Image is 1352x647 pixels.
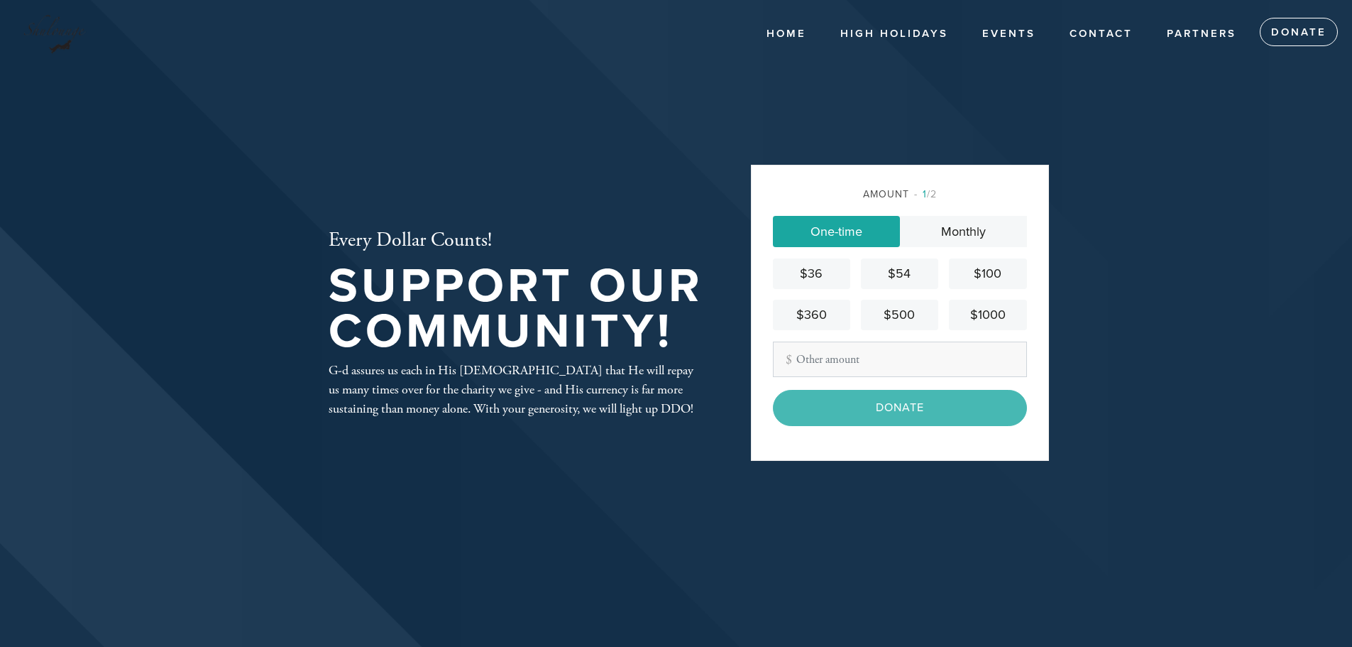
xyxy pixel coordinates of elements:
[756,21,817,48] a: Home
[861,259,938,289] a: $54
[329,361,705,418] div: G-d assures us each in His [DEMOGRAPHIC_DATA] that He will repay us many times over for the chari...
[779,305,845,325] div: $360
[949,259,1026,289] a: $100
[773,259,850,289] a: $36
[955,305,1021,325] div: $1000
[329,229,705,253] h2: Every Dollar Counts!
[867,305,933,325] div: $500
[1156,21,1247,48] a: Partners
[900,216,1027,247] a: Monthly
[21,7,87,58] img: Shulounge%20Logo%20HQ%20%28no%20background%29.png
[861,300,938,330] a: $500
[955,264,1021,283] div: $100
[773,300,850,330] a: $360
[867,264,933,283] div: $54
[949,300,1026,330] a: $1000
[329,263,705,355] h1: Support our Community!
[773,187,1027,202] div: Amount
[914,188,937,200] span: /2
[923,188,927,200] span: 1
[779,264,845,283] div: $36
[1059,21,1143,48] a: Contact
[830,21,959,48] a: High Holidays
[773,342,1027,377] input: Other amount
[1260,18,1338,46] a: Donate
[773,216,900,247] a: One-time
[972,21,1046,48] a: Events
